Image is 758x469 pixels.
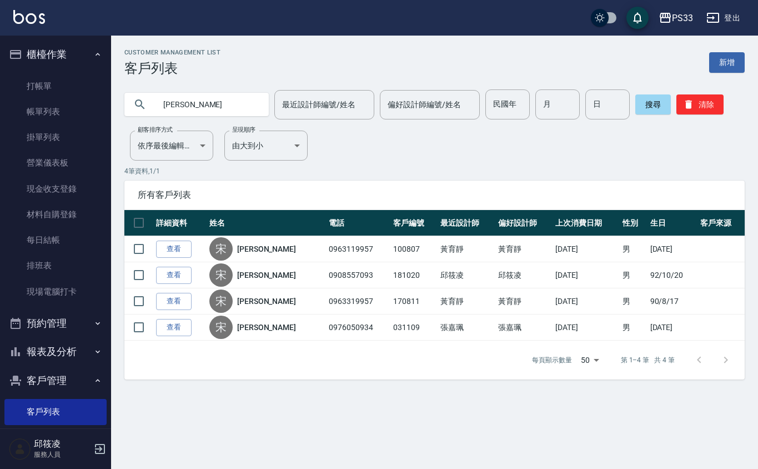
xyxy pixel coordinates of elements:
button: 登出 [702,8,745,28]
a: 查看 [156,241,192,258]
a: 查看 [156,319,192,336]
p: 第 1–4 筆 共 4 筆 [621,355,675,365]
button: 清除 [676,94,724,114]
th: 最近設計師 [438,210,495,236]
a: 新增 [709,52,745,73]
p: 每頁顯示數量 [532,355,572,365]
a: [PERSON_NAME] [237,296,296,307]
td: [DATE] [553,262,620,288]
td: 黃育靜 [495,236,553,262]
a: 排班表 [4,253,107,278]
button: 搜尋 [635,94,671,114]
td: 黃育靜 [495,288,553,315]
button: 預約管理 [4,309,107,338]
a: 掛單列表 [4,124,107,150]
button: PS33 [654,7,697,29]
td: 90/8/17 [647,288,697,315]
td: 張嘉珮 [438,315,495,341]
label: 顧客排序方式 [138,126,173,134]
td: 邱筱凌 [438,262,495,288]
a: 每日結帳 [4,227,107,253]
a: 現金收支登錄 [4,176,107,202]
a: 卡券管理 [4,425,107,451]
div: 宋 [209,290,233,313]
div: 宋 [209,263,233,287]
a: [PERSON_NAME] [237,270,296,281]
td: 黃育靜 [438,236,495,262]
th: 客戶編號 [390,210,438,236]
th: 客戶來源 [697,210,745,236]
th: 性別 [620,210,647,236]
td: 0976050934 [326,315,390,341]
th: 偏好設計師 [495,210,553,236]
td: 男 [620,236,647,262]
td: 男 [620,262,647,288]
a: 查看 [156,293,192,310]
div: 依序最後編輯時間 [130,131,213,161]
td: [DATE] [647,236,697,262]
td: 男 [620,315,647,341]
th: 電話 [326,210,390,236]
td: 170811 [390,288,438,315]
img: Person [9,438,31,460]
td: 100807 [390,236,438,262]
a: 打帳單 [4,73,107,99]
div: 50 [576,345,603,375]
a: 客戶列表 [4,399,107,425]
td: 0908557093 [326,262,390,288]
td: 男 [620,288,647,315]
th: 詳細資料 [153,210,207,236]
a: [PERSON_NAME] [237,243,296,255]
div: 由大到小 [224,131,308,161]
div: 宋 [209,316,233,339]
a: 查看 [156,267,192,284]
a: 帳單列表 [4,99,107,124]
td: [DATE] [553,315,620,341]
td: 031109 [390,315,438,341]
td: 0963119957 [326,236,390,262]
td: 181020 [390,262,438,288]
a: [PERSON_NAME] [237,322,296,333]
label: 呈現順序 [232,126,255,134]
a: 現場電腦打卡 [4,279,107,305]
input: 搜尋關鍵字 [155,89,260,119]
td: [DATE] [647,315,697,341]
td: [DATE] [553,236,620,262]
button: save [626,7,649,29]
th: 上次消費日期 [553,210,620,236]
h2: Customer Management List [124,49,220,56]
td: 邱筱凌 [495,262,553,288]
div: PS33 [672,11,693,25]
p: 服務人員 [34,450,91,460]
button: 櫃檯作業 [4,40,107,69]
td: 92/10/20 [647,262,697,288]
button: 報表及分析 [4,337,107,366]
td: 張嘉珮 [495,315,553,341]
h3: 客戶列表 [124,61,220,76]
h5: 邱筱凌 [34,438,91,450]
td: 0963319957 [326,288,390,315]
td: [DATE] [553,288,620,315]
a: 材料自購登錄 [4,202,107,227]
div: 宋 [209,237,233,261]
span: 所有客戶列表 [138,189,731,201]
p: 4 筆資料, 1 / 1 [124,166,745,176]
button: 客戶管理 [4,366,107,395]
td: 黃育靜 [438,288,495,315]
img: Logo [13,10,45,24]
th: 生日 [647,210,697,236]
a: 營業儀表板 [4,150,107,176]
th: 姓名 [207,210,326,236]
